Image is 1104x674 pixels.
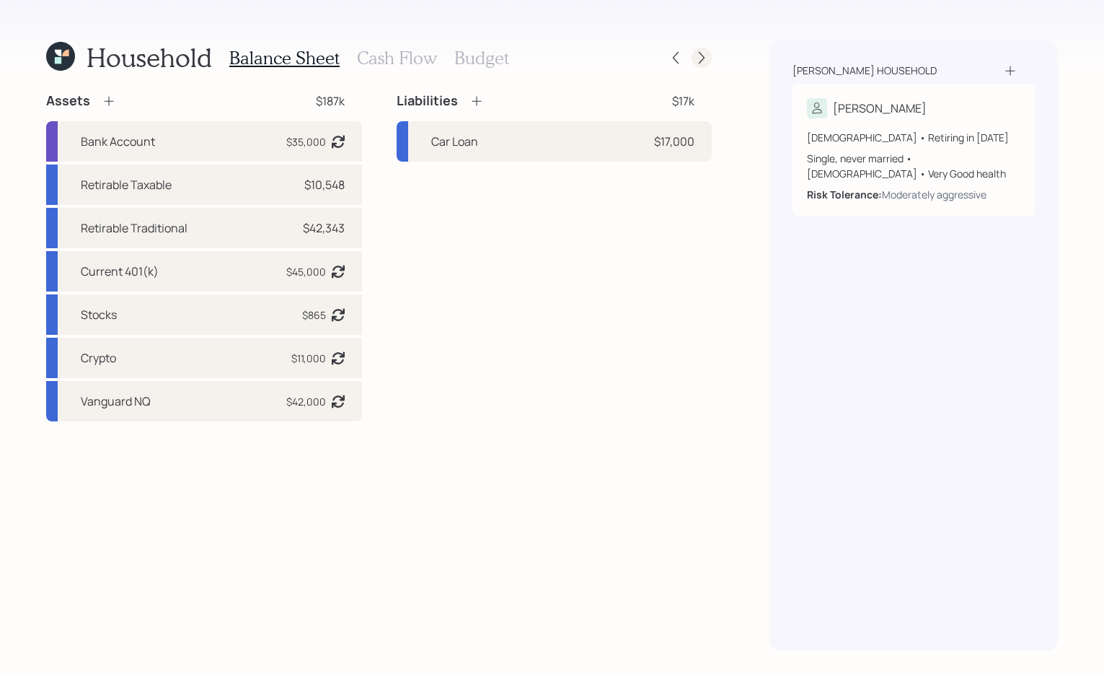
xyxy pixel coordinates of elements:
[81,306,117,323] div: Stocks
[316,92,345,110] div: $187k
[81,349,116,367] div: Crypto
[291,351,326,366] div: $11,000
[654,133,694,150] div: $17,000
[286,134,326,149] div: $35,000
[303,219,345,237] div: $42,343
[431,133,478,150] div: Car Loan
[397,93,458,109] h4: Liabilities
[286,394,326,409] div: $42,000
[807,130,1020,145] div: [DEMOGRAPHIC_DATA] • Retiring in [DATE]
[302,307,326,323] div: $865
[87,42,212,73] h1: Household
[81,219,187,237] div: Retirable Traditional
[882,187,986,202] div: Moderately aggressive
[807,188,882,201] b: Risk Tolerance:
[454,48,509,69] h3: Budget
[304,176,345,193] div: $10,548
[81,133,155,150] div: Bank Account
[229,48,340,69] h3: Balance Sheet
[81,176,172,193] div: Retirable Taxable
[792,64,937,78] div: [PERSON_NAME] household
[807,151,1020,181] div: Single, never married • [DEMOGRAPHIC_DATA] • Very Good health
[81,393,151,410] div: Vanguard NQ
[286,264,326,279] div: $45,000
[357,48,437,69] h3: Cash Flow
[81,263,159,280] div: Current 401(k)
[46,93,90,109] h4: Assets
[833,100,927,117] div: [PERSON_NAME]
[672,92,694,110] div: $17k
